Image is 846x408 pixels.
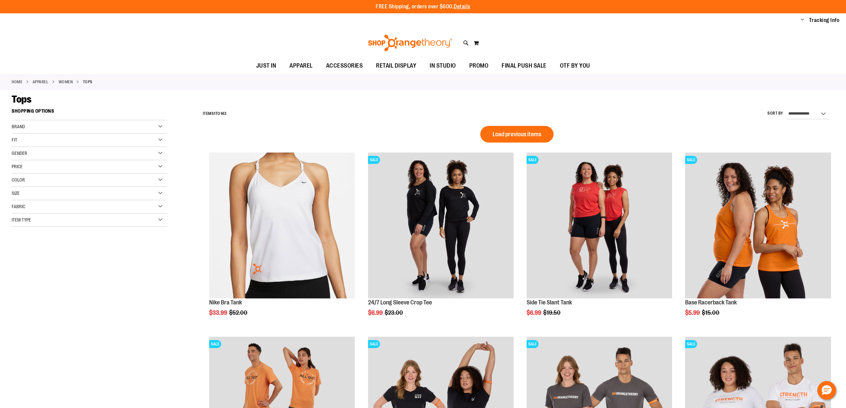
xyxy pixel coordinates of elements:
div: product [206,149,358,333]
a: Base Racerback TankSALE [685,153,831,299]
span: SALE [368,340,380,348]
a: Side Tie Slant TankSALE [527,153,672,299]
span: $23.00 [385,309,404,316]
span: OTF BY YOU [560,58,590,73]
img: Front facing view of plus Nike Bra Tank [209,153,355,298]
span: JUST IN [256,58,276,73]
a: Side Tie Slant Tank [527,299,572,306]
img: 24/7 Long Sleeve Crop Tee [368,153,514,298]
span: SALE [527,340,539,348]
span: SALE [685,156,697,164]
div: product [365,149,517,333]
span: $15.00 [702,309,720,316]
span: SALE [685,340,697,348]
a: Nike Bra Tank [209,299,242,306]
span: Tops [12,94,31,105]
span: Size [12,191,20,196]
span: Price [12,164,23,169]
span: Fit [12,137,17,143]
span: Color [12,177,25,183]
span: 143 [220,111,227,116]
img: Base Racerback Tank [685,153,831,298]
span: $52.00 [229,309,248,316]
a: Tracking Info [809,17,840,24]
p: FREE Shipping, orders over $600. [376,3,470,11]
span: Brand [12,124,25,129]
span: Gender [12,151,27,156]
span: FINAL PUSH SALE [502,58,547,73]
span: APPAREL [289,58,313,73]
a: 24/7 Long Sleeve Crop Tee [368,299,432,306]
span: SALE [368,156,380,164]
span: SALE [527,156,539,164]
strong: Shopping Options [12,105,167,120]
a: APPAREL [33,79,49,85]
a: ACCESSORIES [319,58,370,74]
span: $6.99 [527,309,542,316]
button: Account menu [801,17,804,24]
a: JUST IN [249,58,283,74]
a: OTF BY YOU [553,58,597,74]
img: Side Tie Slant Tank [527,153,672,298]
img: Shop Orangetheory [367,35,453,51]
span: Load previous items [493,131,541,138]
span: RETAIL DISPLAY [376,58,416,73]
h2: Items to [203,109,227,119]
label: Sort By [767,111,783,116]
span: ACCESSORIES [326,58,363,73]
a: RETAIL DISPLAY [369,58,423,74]
a: Front facing view of plus Nike Bra Tank [209,153,355,299]
button: Hello, have a question? Let’s chat. [817,381,836,400]
span: 1 [214,111,215,116]
a: FINAL PUSH SALE [495,58,553,74]
a: IN STUDIO [423,58,463,74]
span: $5.99 [685,309,701,316]
button: Load previous items [480,126,554,143]
span: PROMO [469,58,489,73]
a: Base Racerback Tank [685,299,737,306]
a: Home [12,79,22,85]
span: $33.99 [209,309,228,316]
span: Item Type [12,217,31,222]
a: Details [454,4,470,10]
a: APPAREL [283,58,319,73]
span: $19.50 [543,309,562,316]
strong: Tops [83,79,93,85]
span: $6.99 [368,309,384,316]
span: SALE [209,340,221,348]
span: IN STUDIO [430,58,456,73]
a: WOMEN [59,79,73,85]
span: Fabric [12,204,25,209]
a: 24/7 Long Sleeve Crop TeeSALE [368,153,514,299]
div: product [523,149,675,333]
a: PROMO [463,58,495,74]
div: product [682,149,834,333]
